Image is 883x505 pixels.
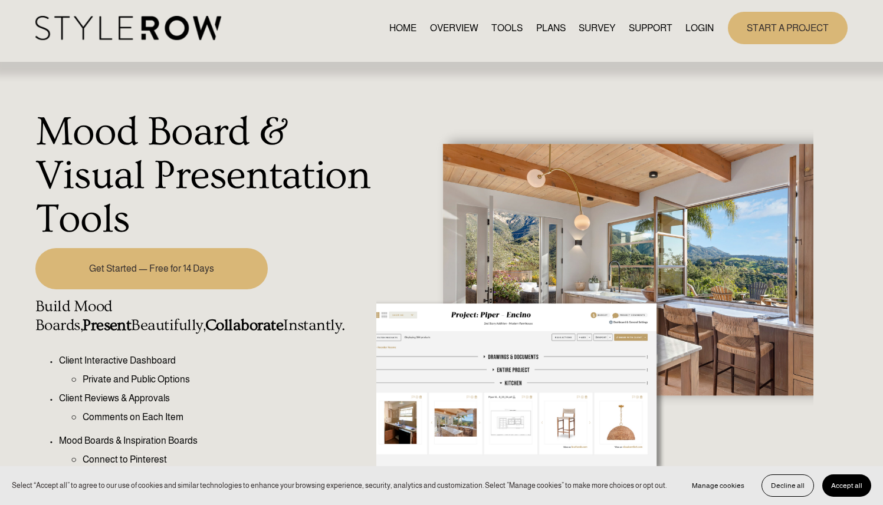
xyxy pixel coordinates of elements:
[491,20,523,36] a: TOOLS
[579,20,615,36] a: SURVEY
[59,354,370,368] p: Client Interactive Dashboard
[35,248,268,289] a: Get Started — Free for 14 Days
[59,391,370,405] p: Client Reviews & Approvals
[692,481,744,490] span: Manage cookies
[205,316,283,334] strong: Collaborate
[683,474,753,497] button: Manage cookies
[728,12,848,44] a: START A PROJECT
[59,434,370,448] p: Mood Boards & Inspiration Boards
[35,16,221,40] img: StyleRow
[83,410,370,424] p: Comments on Each Item
[389,20,416,36] a: HOME
[822,474,871,497] button: Accept all
[12,480,667,491] p: Select “Accept all” to agree to our use of cookies and similar technologies to enhance your brows...
[685,20,714,36] a: LOGIN
[83,453,370,467] p: Connect to Pinterest
[761,474,814,497] button: Decline all
[35,298,370,335] h4: Build Mood Boards, Beautifully, Instantly.
[83,372,370,387] p: Private and Public Options
[35,111,370,241] h1: Mood Board & Visual Presentation Tools
[83,316,131,334] strong: Present
[536,20,566,36] a: PLANS
[629,20,672,36] a: folder dropdown
[430,20,478,36] a: OVERVIEW
[831,481,862,490] span: Accept all
[629,21,672,35] span: SUPPORT
[771,481,805,490] span: Decline all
